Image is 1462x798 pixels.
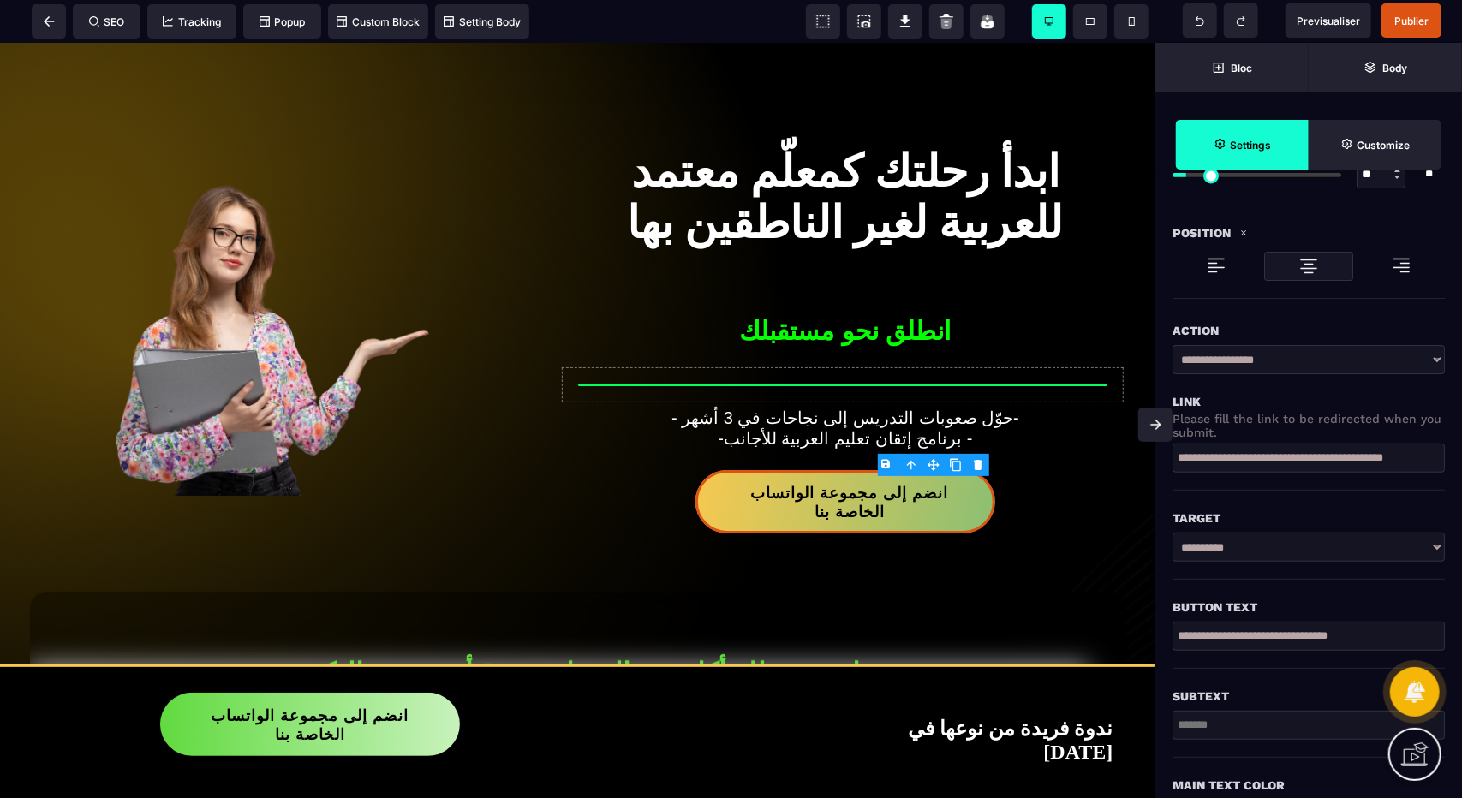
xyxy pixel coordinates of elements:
[1382,62,1407,74] strong: Body
[847,4,881,39] span: Screenshot
[1155,43,1309,92] span: Open Blocks
[1230,139,1271,152] strong: Settings
[260,15,306,28] span: Popup
[1357,139,1410,152] strong: Customize
[160,650,460,713] button: انضم إلى مجموعة الواتساب الخاصة بنا
[578,94,1113,265] h1: ابدأ رحلتك كمعلّم معتمد للعربية لغير الناطقين بها
[1309,120,1441,170] span: Open Style Manager
[1394,15,1429,27] span: Publier
[1309,43,1462,92] span: Open Layer Manager
[695,427,995,491] button: انضم إلى مجموعة الواتساب الخاصة بنا
[1173,597,1445,617] div: Button Text
[1206,255,1226,276] img: loading
[1173,775,1445,795] div: Main Text Color
[1286,3,1371,38] span: Preview
[30,605,1126,655] h1: ما تضمنه لك أكاديمية الميزان بعد 3 أشهر من التكوين
[1239,229,1248,237] img: loading
[1391,255,1411,276] img: loading
[89,15,125,28] span: SEO
[1173,686,1445,706] div: Subtext
[1173,391,1445,412] div: Link
[1298,256,1319,277] img: loading
[806,4,840,39] span: View components
[43,94,578,453] img: e94584dc8c426b233f3afe73ad0df509_vue-de-face-jeune-femme-donnant-la-main-vide-avec-son-document-P...
[444,15,521,28] span: Setting Body
[163,15,221,28] span: Tracking
[578,665,1113,730] h2: ندوة فريدة من نوعها في [DATE]
[1297,15,1360,27] span: Previsualiser
[578,265,1113,341] h2: انطلق نحو مستقبلك
[1173,412,1445,439] p: Please fill the link to be redirected when you submit.
[1231,62,1252,74] strong: Bloc
[1176,120,1309,170] span: Settings
[578,360,1113,410] text: - حوّل صعوبات التدريس إلى نجاحات في 3 أشهر- -برنامج إتقان تعليم العربية للأجانب -
[1173,320,1445,341] div: Action
[1173,223,1231,243] p: Position
[337,15,420,28] span: Custom Block
[1173,508,1445,528] div: Target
